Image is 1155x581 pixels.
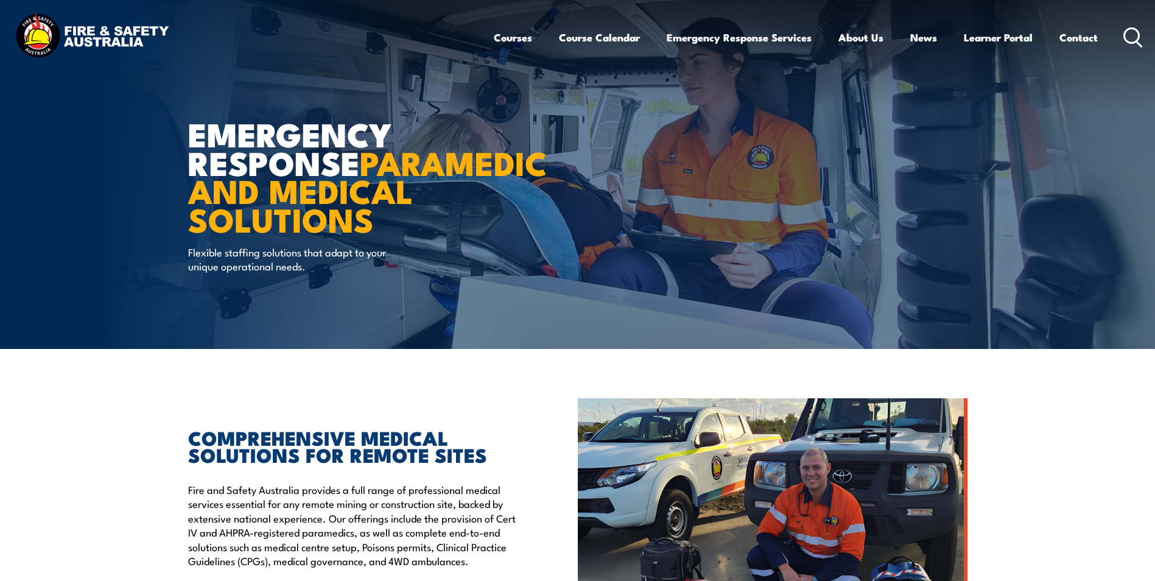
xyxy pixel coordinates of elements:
a: Contact [1059,21,1098,54]
a: News [910,21,937,54]
a: Emergency Response Services [667,21,812,54]
a: Course Calendar [559,21,640,54]
a: Courses [494,21,532,54]
p: Fire and Safety Australia provides a full range of professional medical services essential for an... [188,482,522,568]
h2: COMPREHENSIVE MEDICAL SOLUTIONS FOR REMOTE SITES [188,429,522,463]
a: Learner Portal [964,21,1033,54]
p: Flexible staffing solutions that adapt to your unique operational needs. [188,245,410,273]
strong: PARAMEDIC AND MEDICAL SOLUTIONS [188,136,547,244]
h1: EMERGENCY RESPONSE [188,119,489,233]
a: About Us [838,21,883,54]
